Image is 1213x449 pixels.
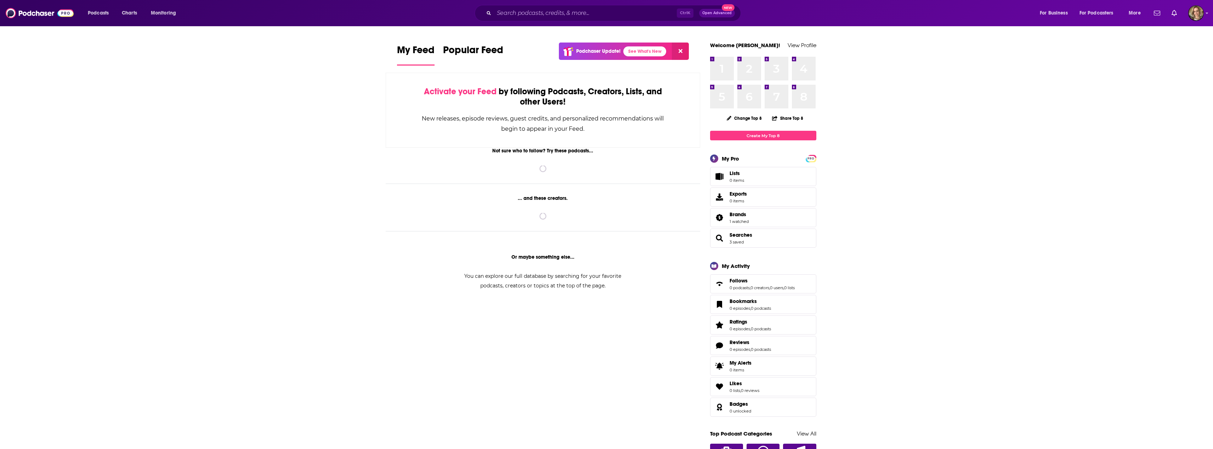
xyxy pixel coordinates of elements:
a: Follows [730,277,795,284]
a: Welcome [PERSON_NAME]! [710,42,780,49]
a: 1 watched [730,219,749,224]
a: Reviews [713,341,727,350]
span: Ctrl K [677,9,693,18]
span: More [1129,8,1141,18]
a: Searches [730,232,752,238]
p: Podchaser Update! [576,48,620,54]
span: Bookmarks [710,295,816,314]
a: Likes [713,382,727,392]
span: , [750,306,751,311]
a: 0 unlocked [730,409,751,414]
span: Bookmarks [730,298,757,304]
span: Lists [730,170,740,176]
button: open menu [83,7,118,19]
span: Lists [730,170,744,176]
span: Badges [730,401,748,407]
a: Likes [730,380,759,387]
span: My Alerts [730,360,752,366]
span: , [769,285,770,290]
span: Follows [710,274,816,293]
a: 0 lists [784,285,795,290]
button: open menu [1035,7,1077,19]
a: Searches [713,233,727,243]
span: Badges [710,398,816,417]
a: 0 lists [730,388,740,393]
span: , [783,285,784,290]
div: by following Podcasts, Creators, Lists, and other Users! [421,86,665,107]
button: open menu [1124,7,1150,19]
a: 0 creators [750,285,769,290]
a: Bookmarks [713,299,727,309]
a: PRO [807,156,815,161]
a: Ratings [713,320,727,330]
button: open menu [146,7,185,19]
span: 0 items [730,367,752,372]
a: View Profile [788,42,816,49]
span: 0 items [730,178,744,183]
a: Top Podcast Categories [710,430,772,437]
a: 0 users [770,285,783,290]
span: Exports [713,192,727,202]
button: Change Top 8 [722,114,766,123]
a: Charts [117,7,141,19]
button: open menu [1075,7,1124,19]
a: Ratings [730,319,771,325]
div: Search podcasts, credits, & more... [481,5,748,21]
span: Likes [730,380,742,387]
span: Podcasts [88,8,109,18]
span: PRO [807,156,815,161]
a: Badges [730,401,751,407]
a: Reviews [730,339,771,346]
a: 3 saved [730,240,744,245]
a: 0 episodes [730,326,750,331]
button: Show profile menu [1188,5,1204,21]
a: 0 podcasts [730,285,750,290]
span: Brands [710,208,816,227]
div: My Pro [722,155,739,162]
a: Popular Feed [443,44,503,66]
div: My Activity [722,263,750,269]
span: New [722,4,735,11]
span: Reviews [730,339,749,346]
span: Exports [730,191,747,197]
a: 0 podcasts [751,347,771,352]
span: Open Advanced [702,11,732,15]
a: Bookmarks [730,298,771,304]
span: 0 items [730,198,747,203]
a: Create My Top 8 [710,131,816,140]
div: New releases, episode reviews, guest credits, and personalized recommendations will begin to appe... [421,113,665,134]
span: Charts [122,8,137,18]
span: For Podcasters [1079,8,1113,18]
span: Ratings [710,315,816,335]
span: , [740,388,741,393]
a: Exports [710,187,816,207]
a: 0 episodes [730,347,750,352]
span: Follows [730,277,748,284]
a: 0 podcasts [751,326,771,331]
span: Reviews [710,336,816,355]
a: Brands [730,211,749,218]
span: Lists [713,172,727,181]
a: Badges [713,402,727,412]
img: Podchaser - Follow, Share and Rate Podcasts [6,6,74,20]
span: Popular Feed [443,44,503,60]
img: User Profile [1188,5,1204,21]
span: Searches [710,229,816,248]
span: Brands [730,211,746,218]
span: My Feed [397,44,435,60]
input: Search podcasts, credits, & more... [494,7,677,19]
a: Lists [710,167,816,186]
div: Not sure who to follow? Try these podcasts... [386,148,701,154]
span: Activate your Feed [424,86,497,97]
a: 0 reviews [741,388,759,393]
span: Logged in as Lauren.Russo [1188,5,1204,21]
a: My Feed [397,44,435,66]
div: ... and these creators. [386,195,701,201]
span: Monitoring [151,8,176,18]
span: Likes [710,377,816,396]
